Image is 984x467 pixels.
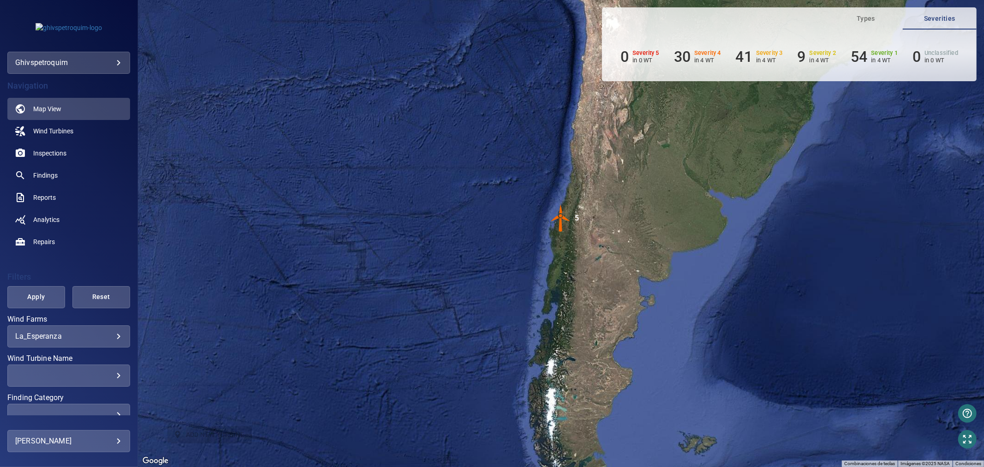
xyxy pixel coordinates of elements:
[15,434,122,449] div: [PERSON_NAME]
[140,455,171,467] a: Abrir esta área en Google Maps (se abre en una ventana nueva)
[84,291,119,303] span: Reset
[7,231,130,253] a: repairs noActive
[33,104,61,114] span: Map View
[901,461,950,466] span: Imágenes ©2025 NASA
[924,57,958,64] p: in 0 WT
[798,48,806,66] h6: 9
[15,332,122,341] div: La_Esperanza
[575,204,579,232] div: 5
[632,50,659,56] h6: Severity 5
[72,286,130,308] button: Reset
[7,142,130,164] a: inspections noActive
[7,404,130,426] div: Finding Category
[736,48,783,66] li: Severity 3
[15,55,122,70] div: ghivspetroquim
[36,23,102,32] img: ghivspetroquim-logo
[871,57,898,64] p: in 4 WT
[736,48,752,66] h6: 41
[140,455,171,467] img: Google
[912,48,958,66] li: Severity Unclassified
[7,52,130,74] div: ghivspetroquim
[810,50,836,56] h6: Severity 2
[7,164,130,186] a: findings noActive
[620,48,659,66] li: Severity 5
[7,286,65,308] button: Apply
[33,237,55,246] span: Repairs
[7,120,130,142] a: windturbines noActive
[7,325,130,347] div: Wind Farms
[7,209,130,231] a: analytics noActive
[694,57,721,64] p: in 4 WT
[7,355,130,362] label: Wind Turbine Name
[871,50,898,56] h6: Severity 1
[674,48,691,66] h6: 30
[756,50,783,56] h6: Severity 3
[33,215,60,224] span: Analytics
[19,291,54,303] span: Apply
[798,48,836,66] li: Severity 2
[694,50,721,56] h6: Severity 4
[912,48,921,66] h6: 0
[7,365,130,387] div: Wind Turbine Name
[908,13,971,24] span: Severities
[547,204,575,233] gmp-advanced-marker: 5
[851,48,898,66] li: Severity 1
[620,48,629,66] h6: 0
[33,171,58,180] span: Findings
[33,193,56,202] span: Reports
[33,126,73,136] span: Wind Turbines
[33,149,66,158] span: Inspections
[632,57,659,64] p: in 0 WT
[844,461,895,467] button: Combinaciones de teclas
[955,461,981,466] a: Condiciones (se abre en una nueva pestaña)
[835,13,897,24] span: Types
[7,98,130,120] a: map active
[7,272,130,281] h4: Filters
[547,204,575,232] img: windFarmIconCat4.svg
[7,186,130,209] a: reports noActive
[674,48,721,66] li: Severity 4
[851,48,867,66] h6: 54
[756,57,783,64] p: in 4 WT
[7,394,130,401] label: Finding Category
[924,50,958,56] h6: Unclassified
[7,316,130,323] label: Wind Farms
[810,57,836,64] p: in 4 WT
[7,81,130,90] h4: Navigation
